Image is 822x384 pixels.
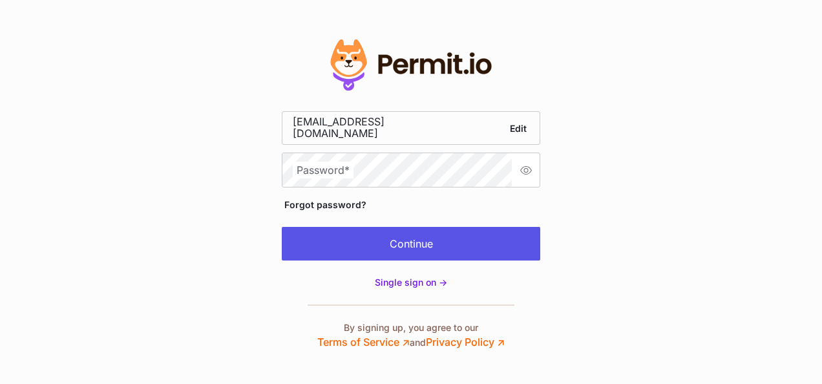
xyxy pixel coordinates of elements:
[507,119,529,138] a: Edit email address
[317,321,505,350] p: By signing up, you agree to our and
[282,227,540,261] button: Continue
[426,336,505,348] a: Privacy Policy ↗
[375,277,447,288] span: Single sign on ->
[317,336,410,348] a: Terms of Service ↗
[282,197,369,213] a: Forgot password?
[375,276,447,289] a: Single sign on ->
[293,116,454,139] span: [EMAIL_ADDRESS][DOMAIN_NAME]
